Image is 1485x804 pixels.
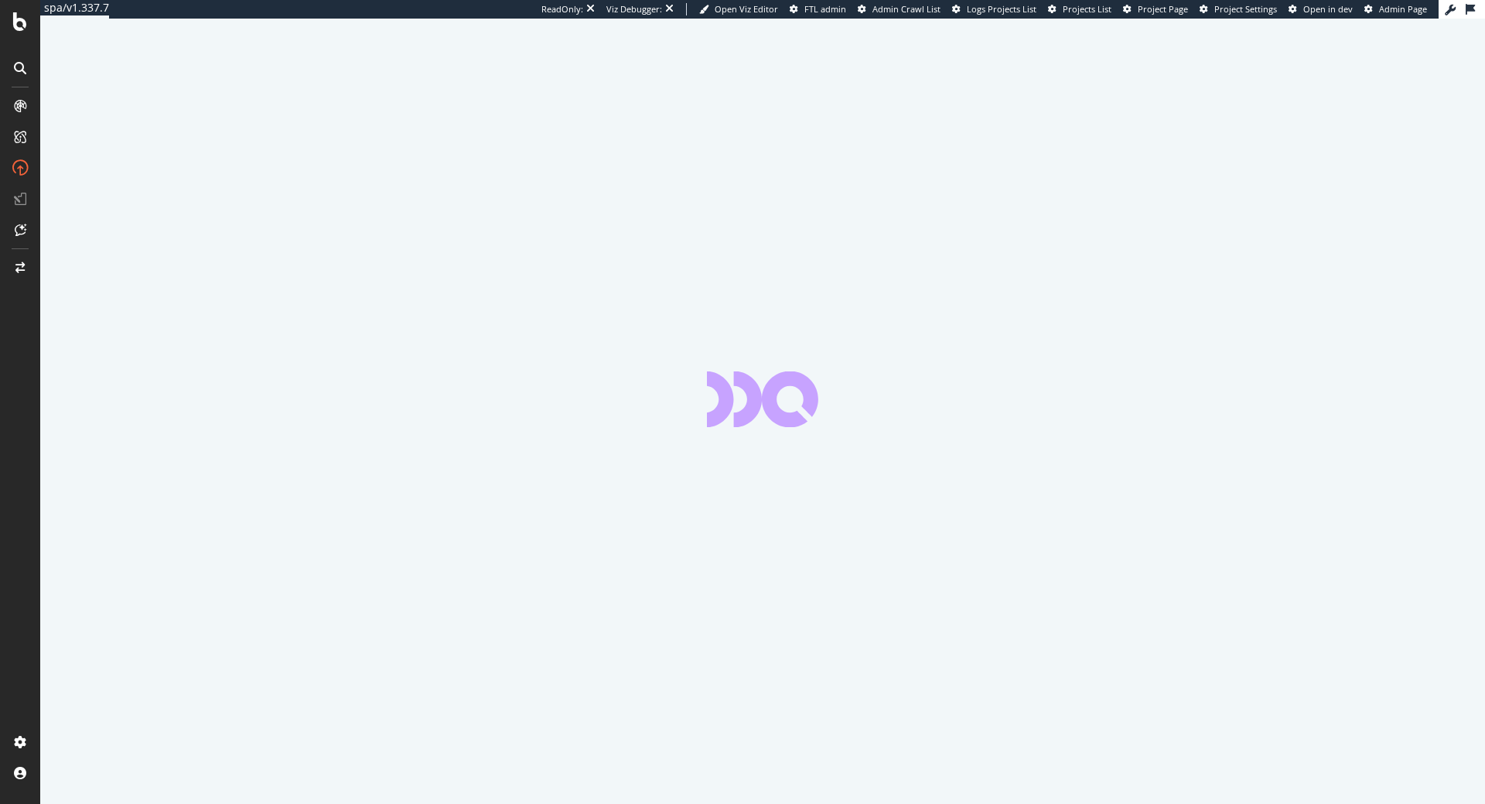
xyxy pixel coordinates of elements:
div: Viz Debugger: [606,3,662,15]
span: Logs Projects List [967,3,1036,15]
a: Logs Projects List [952,3,1036,15]
div: ReadOnly: [541,3,583,15]
span: Admin Page [1379,3,1427,15]
a: Projects List [1048,3,1111,15]
a: Open in dev [1289,3,1353,15]
span: Project Page [1138,3,1188,15]
span: Admin Crawl List [872,3,940,15]
a: Admin Page [1364,3,1427,15]
span: Open Viz Editor [715,3,778,15]
a: Project Page [1123,3,1188,15]
a: Admin Crawl List [858,3,940,15]
a: Open Viz Editor [699,3,778,15]
span: Project Settings [1214,3,1277,15]
span: Open in dev [1303,3,1353,15]
div: animation [707,371,818,427]
span: Projects List [1063,3,1111,15]
a: Project Settings [1200,3,1277,15]
a: FTL admin [790,3,846,15]
span: FTL admin [804,3,846,15]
